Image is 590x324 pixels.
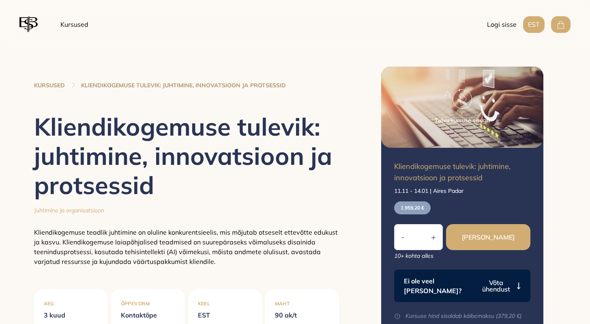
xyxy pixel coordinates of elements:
[44,309,98,322] p: 3 kuud
[44,299,98,309] p: Aeg
[34,81,65,89] a: KURSUSED
[198,309,252,322] p: EST
[34,206,339,214] p: Juhtimine ja organisatsioon
[34,228,338,266] span: Kliendikogemuse teadlik juhtimine on oluline konkurentsieelis, mis mõjutab otseselt ettevõtte edu...
[198,299,252,309] p: Keel
[394,252,530,260] p: 10+ kohta alles
[57,16,92,32] a: Kursused
[425,225,442,249] button: +
[446,224,530,250] button: [PERSON_NAME]
[275,299,329,309] p: Maht
[479,279,521,292] button: Võta ühendust
[394,187,530,195] p: 11.11 - 14.01 | Aires Padar
[34,112,339,200] h1: Kliendikogemuse tulevik: juhtimine, innovatsioon ja protsessid
[81,81,286,89] a: KLIENDIKOGEMUSE TULEVIK: JUHTIMINE, INNOVATSIOON JA PROTSESSID
[487,16,517,33] button: Logi sisse
[394,161,527,184] p: Kliendikogemuse tulevik: juhtimine, innovatsioon ja protsessid
[404,276,476,296] p: Ei ole veel [PERSON_NAME]?
[381,67,543,148] button: Tutvu kursuse sisuga
[121,309,175,322] p: Kontaktõpe
[523,16,545,33] button: EST
[19,15,38,34] img: EBS logo
[394,312,530,320] p: Kursuse hind sisaldab käibemaksu (379,20 €)
[435,115,490,125] p: Tutvu kursuse sisuga
[394,201,431,214] p: 1 959,20 €
[121,299,175,309] p: Õppevorm
[275,309,329,322] p: 90 ak/t
[395,225,411,249] button: -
